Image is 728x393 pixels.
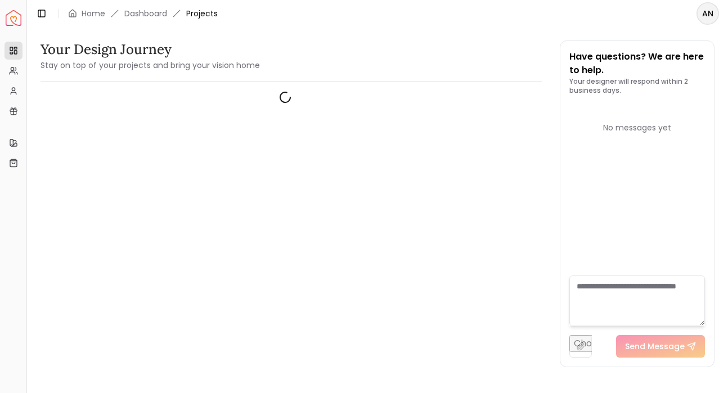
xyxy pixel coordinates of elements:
button: AN [696,2,719,25]
p: Your designer will respond within 2 business days. [569,77,705,95]
a: Dashboard [124,8,167,19]
nav: breadcrumb [68,8,218,19]
a: Home [82,8,105,19]
span: AN [698,3,718,24]
h3: Your Design Journey [41,40,260,58]
a: Spacejoy [6,10,21,26]
span: Projects [186,8,218,19]
img: Spacejoy Logo [6,10,21,26]
div: No messages yet [569,122,705,133]
small: Stay on top of your projects and bring your vision home [41,60,260,71]
p: Have questions? We are here to help. [569,50,705,77]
